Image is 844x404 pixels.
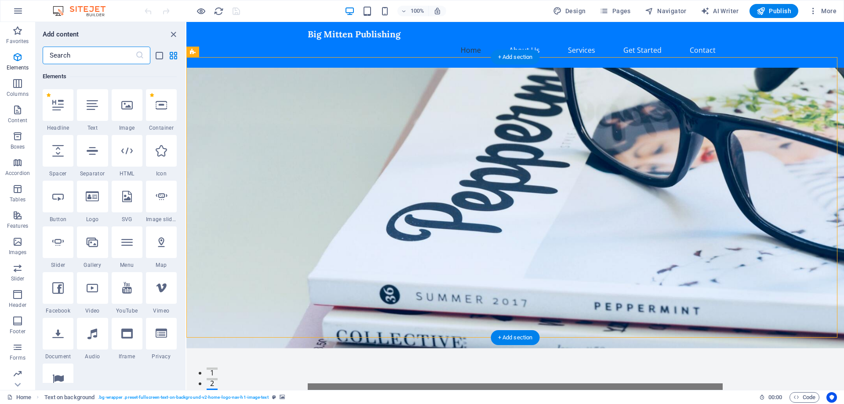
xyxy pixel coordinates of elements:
div: Iframe [112,318,142,360]
span: SVG [112,216,142,223]
div: Image [112,89,142,131]
button: Usercentrics [826,392,837,403]
button: Design [549,4,589,18]
span: AI Writer [701,7,739,15]
span: Logo [77,216,108,223]
span: Container [146,124,177,131]
span: Vimeo [146,307,177,314]
div: Menu [112,226,142,269]
div: Container [146,89,177,131]
span: Iframe [112,353,142,360]
button: More [805,4,840,18]
i: This element is a customizable preset [272,395,276,400]
span: Image slider [146,216,177,223]
h6: Session time [759,392,782,403]
span: Image [112,124,142,131]
button: 1 [20,346,31,348]
nav: breadcrumb [44,392,285,403]
p: Content [8,117,27,124]
span: Text [77,124,108,131]
span: Document [43,353,73,360]
span: Separator [77,170,108,177]
span: Icon [146,170,177,177]
p: Forms [10,354,25,361]
a: Click to cancel selection. Double-click to open Pages [7,392,31,403]
button: Navigator [641,4,690,18]
span: : [775,394,776,400]
button: grid-view [168,50,178,61]
button: Code [789,392,819,403]
button: Click here to leave preview mode and continue editing [196,6,206,16]
p: Header [9,302,26,309]
span: YouTube [112,307,142,314]
span: Pages [600,7,630,15]
div: Audio [77,318,108,360]
div: YouTube [112,272,142,314]
div: Document [43,318,73,360]
div: Map [146,226,177,269]
i: Reload page [214,6,224,16]
div: Vimeo [146,272,177,314]
i: This element contains a background [280,395,285,400]
div: Headline [43,89,73,131]
span: Gallery [77,262,108,269]
p: Accordion [5,170,30,177]
span: Headline [43,124,73,131]
div: + Add section [491,50,540,65]
span: 00 00 [768,392,782,403]
span: Navigator [645,7,687,15]
button: Pages [596,4,634,18]
div: Privacy [146,318,177,360]
span: Spacer [43,170,73,177]
button: 100% [397,6,429,16]
span: Publish [757,7,791,15]
div: Icon [146,135,177,177]
div: HTML [112,135,142,177]
button: 3 [20,367,31,369]
input: Search [43,47,135,64]
p: Images [9,249,27,256]
div: + Add section [491,330,540,345]
button: AI Writer [697,4,742,18]
span: Click to select. Double-click to edit [44,392,95,403]
div: Image slider [146,181,177,223]
p: Footer [10,328,25,335]
p: Features [7,222,28,229]
span: Map [146,262,177,269]
button: close panel [168,29,178,40]
span: Menu [112,262,142,269]
i: On resize automatically adjust zoom level to fit chosen device. [433,7,441,15]
div: Facebook [43,272,73,314]
div: Separator [77,135,108,177]
span: Code [793,392,815,403]
div: SVG [112,181,142,223]
span: Remove from favorites [149,93,154,98]
span: . bg-wrapper .preset-fullscreen-text-on-background-v2-home-logo-nav-h1-image-text [98,392,268,403]
p: Columns [7,91,29,98]
div: Spacer [43,135,73,177]
span: Remove from favorites [46,93,51,98]
span: Design [553,7,586,15]
div: Logo [77,181,108,223]
p: Favorites [6,38,29,45]
span: Video [77,307,108,314]
p: Tables [10,196,25,203]
div: Video [77,272,108,314]
span: More [809,7,837,15]
h6: 100% [411,6,425,16]
div: Button [43,181,73,223]
span: Facebook [43,307,73,314]
span: Button [43,216,73,223]
button: 2 [20,356,31,358]
img: Editor Logo [51,6,116,16]
p: Elements [7,64,29,71]
span: Slider [43,262,73,269]
div: Slider [43,226,73,269]
h6: Elements [43,71,177,82]
span: HTML [112,170,142,177]
div: Text [77,89,108,131]
button: reload [213,6,224,16]
button: Publish [749,4,798,18]
div: Gallery [77,226,108,269]
span: Audio [77,353,108,360]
